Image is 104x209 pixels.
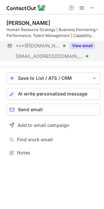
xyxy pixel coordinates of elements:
div: Human Resource Strategy | Business Partnering I Performance, Talent Management | Capability Build... [7,27,100,39]
span: Send email [18,107,43,112]
img: ContactOut v5.3.10 [7,4,46,12]
span: Add to email campaign [18,123,69,128]
button: Add to email campaign [7,119,100,131]
span: Notes [17,150,97,156]
span: [EMAIL_ADDRESS][DOMAIN_NAME] [16,53,83,59]
div: [PERSON_NAME] [7,20,50,26]
span: Find work email [17,137,97,143]
div: Save to List / ATS / CRM [18,76,89,81]
span: AI write personalized message [18,91,87,96]
button: save-profile-one-click [7,72,100,84]
button: Send email [7,104,100,115]
button: Reveal Button [69,43,95,49]
button: Find work email [7,135,100,144]
button: Notes [7,148,100,157]
button: AI write personalized message [7,88,100,100]
span: ***@[DOMAIN_NAME] [16,43,61,49]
